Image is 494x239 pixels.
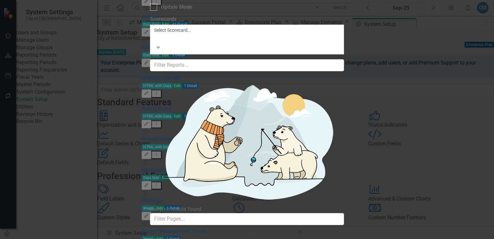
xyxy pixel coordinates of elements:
input: Filter Reports... [150,59,344,71]
div: Select Scorecard... [154,27,340,33]
div: Sorry, no results found. [150,206,344,213]
img: No results found [150,76,344,206]
div: Update Mode [161,4,192,11]
label: Scorecards [150,16,344,23]
input: Filter Pages... [150,213,344,225]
